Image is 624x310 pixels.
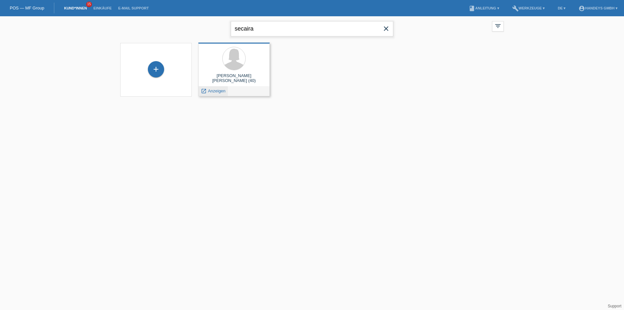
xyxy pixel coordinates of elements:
[465,6,502,10] a: bookAnleitung ▾
[494,22,501,30] i: filter_list
[148,64,164,75] div: Kund*in hinzufügen
[578,5,585,12] i: account_circle
[203,73,265,84] div: [PERSON_NAME] [PERSON_NAME] (40)
[509,6,548,10] a: buildWerkzeuge ▾
[90,6,115,10] a: Einkäufe
[575,6,621,10] a: account_circleHandeys GmbH ▾
[86,2,92,7] span: 15
[608,304,621,308] a: Support
[231,21,393,36] input: Suche...
[554,6,569,10] a: DE ▾
[382,25,390,33] i: close
[469,5,475,12] i: book
[61,6,90,10] a: Kund*innen
[512,5,519,12] i: build
[10,6,44,10] a: POS — MF Group
[201,88,226,93] a: launch Anzeigen
[115,6,152,10] a: E-Mail Support
[208,88,226,93] span: Anzeigen
[201,88,207,94] i: launch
